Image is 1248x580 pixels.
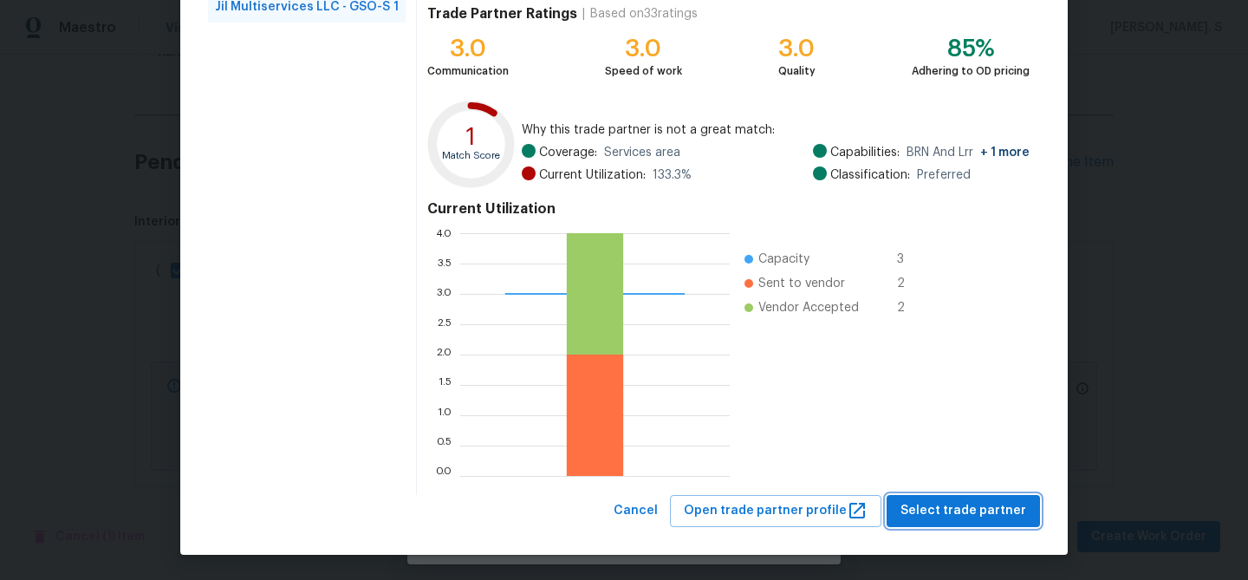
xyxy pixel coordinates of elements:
text: 0.0 [435,471,452,481]
div: | [577,5,590,23]
span: 133.3 % [653,166,692,184]
span: BRN And Lrr [907,144,1030,161]
span: 2 [897,299,925,316]
div: Based on 33 ratings [590,5,698,23]
text: 3.5 [437,258,452,269]
text: 1.0 [438,410,452,420]
div: Adhering to OD pricing [912,62,1030,80]
span: 2 [897,275,925,292]
span: + 1 more [980,147,1030,159]
div: Communication [427,62,509,80]
h4: Current Utilization [427,200,1030,218]
text: 0.5 [436,440,452,451]
div: 85% [912,40,1030,57]
h4: Trade Partner Ratings [427,5,577,23]
span: Services area [604,144,680,161]
text: 2.5 [437,319,452,329]
div: Speed of work [605,62,682,80]
div: 3.0 [427,40,509,57]
span: Classification: [830,166,910,184]
button: Cancel [607,495,665,527]
span: Capacity [758,251,809,268]
div: 3.0 [778,40,816,57]
span: Sent to vendor [758,275,845,292]
text: 1 [466,125,476,149]
span: Preferred [917,166,971,184]
span: Open trade partner profile [684,500,868,522]
button: Select trade partner [887,495,1040,527]
text: 3.0 [436,289,452,299]
text: 4.0 [435,228,452,238]
span: 3 [897,251,925,268]
span: Current Utilization: [539,166,646,184]
span: Capabilities: [830,144,900,161]
div: Quality [778,62,816,80]
span: Vendor Accepted [758,299,859,316]
text: Match Score [442,151,500,160]
span: Select trade partner [900,500,1026,522]
div: 3.0 [605,40,682,57]
text: 1.5 [439,380,452,390]
text: 2.0 [436,349,452,360]
span: Cancel [614,500,658,522]
button: Open trade partner profile [670,495,881,527]
span: Coverage: [539,144,597,161]
span: Why this trade partner is not a great match: [522,121,1030,139]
